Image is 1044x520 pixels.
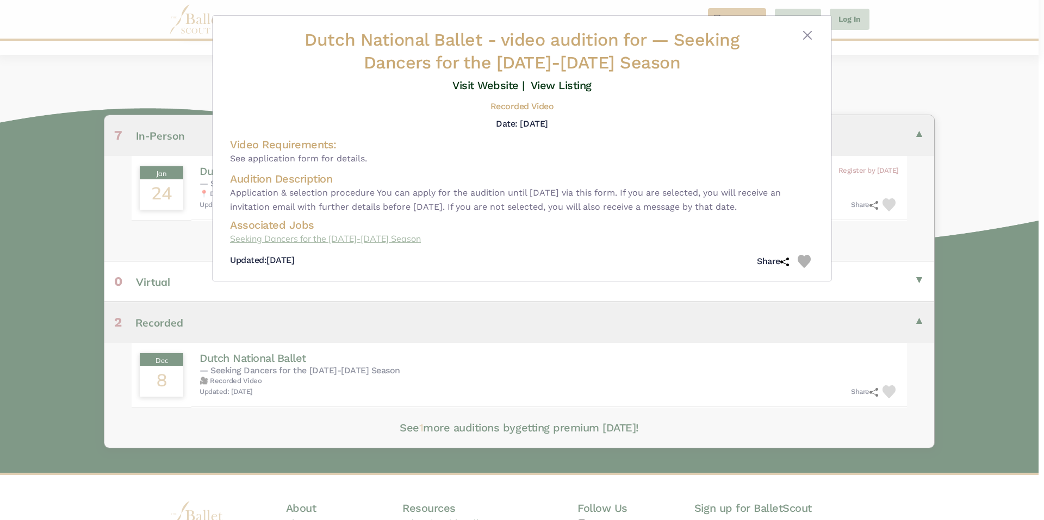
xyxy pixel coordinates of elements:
span: — Seeking Dancers for the [DATE]-[DATE] Season [364,29,739,73]
h5: Recorded Video [490,101,554,112]
h5: Share [757,256,789,267]
button: Close [801,29,814,42]
span: video audition for [501,29,646,50]
span: Application & selection procedure You can apply for the audition until [DATE] via this form. If y... [230,186,814,214]
h4: Associated Jobs [230,218,814,232]
a: View Listing [531,79,592,92]
h5: [DATE] [230,255,294,266]
span: See application form for details. [230,152,814,166]
span: Dutch National Ballet - [304,29,651,50]
h4: Audition Description [230,172,814,186]
a: Seeking Dancers for the [DATE]-[DATE] Season [230,232,814,246]
span: Video Requirements: [230,138,337,151]
span: Updated: [230,255,266,265]
h5: Date: [DATE] [496,118,548,129]
a: Visit Website | [452,79,525,92]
